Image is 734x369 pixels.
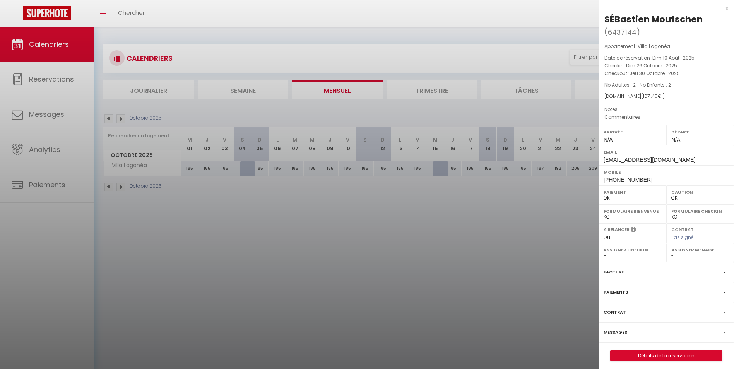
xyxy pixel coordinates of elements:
[640,82,671,88] span: Nb Enfants : 2
[599,4,728,13] div: x
[610,350,722,361] button: Détails de la réservation
[604,148,729,156] label: Email
[671,188,729,196] label: Caution
[611,351,722,361] a: Détails de la réservation
[671,207,729,215] label: Formulaire Checkin
[604,328,627,337] label: Messages
[604,177,652,183] span: [PHONE_NUMBER]
[671,234,694,241] span: Pas signé
[638,43,670,50] span: Villa Lagonéa
[604,113,728,121] p: Commentaires :
[604,62,728,70] p: Checkin :
[641,93,665,99] span: ( € )
[604,246,661,254] label: Assigner Checkin
[604,268,624,276] label: Facture
[604,308,626,316] label: Contrat
[607,27,636,37] span: 6437144
[671,128,729,136] label: Départ
[6,3,29,26] button: Ouvrir le widget de chat LiveChat
[604,137,613,143] span: N/A
[604,207,661,215] label: Formulaire Bienvenue
[604,188,661,196] label: Paiement
[604,288,628,296] label: Paiements
[604,106,728,113] p: Notes :
[604,157,695,163] span: [EMAIL_ADDRESS][DOMAIN_NAME]
[643,114,645,120] span: -
[620,106,623,113] span: -
[604,27,640,38] span: ( )
[652,55,695,61] span: Dim 10 Août . 2025
[604,13,703,26] div: SÉBastien Moutschen
[630,70,680,77] span: Jeu 30 Octobre . 2025
[631,226,636,235] i: Sélectionner OUI si vous souhaiter envoyer les séquences de messages post-checkout
[604,70,728,77] p: Checkout :
[604,168,729,176] label: Mobile
[604,93,728,100] div: [DOMAIN_NAME]
[604,43,728,50] p: Appartement :
[671,246,729,254] label: Assigner Menage
[604,82,671,88] span: Nb Adultes : 2 -
[671,226,694,231] label: Contrat
[604,226,630,233] label: A relancer
[643,93,658,99] span: 1071.45
[671,137,680,143] span: N/A
[604,54,728,62] p: Date de réservation :
[626,62,677,69] span: Dim 26 Octobre . 2025
[604,128,661,136] label: Arrivée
